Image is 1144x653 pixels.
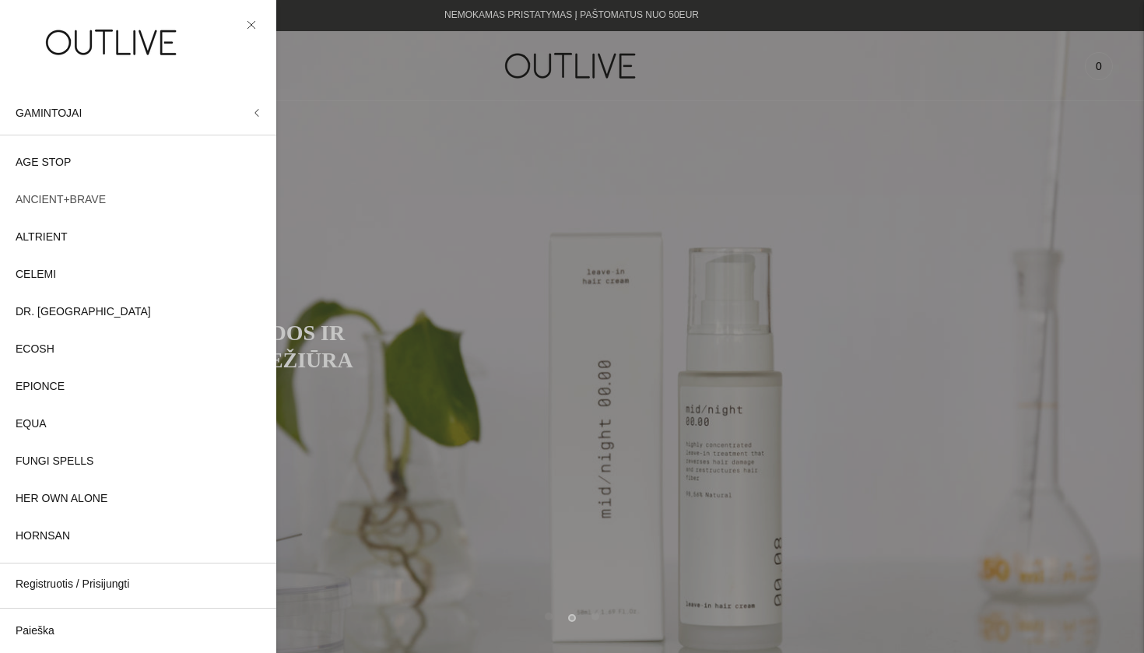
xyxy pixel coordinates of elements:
[16,415,47,434] span: EQUA
[16,490,107,508] span: HER OWN ALONE
[16,107,82,119] span: GAMINTOJAI
[16,452,93,471] span: FUNGI SPELLS
[16,303,151,321] span: DR. [GEOGRAPHIC_DATA]
[16,228,68,247] span: ALTRIENT
[16,527,70,546] span: HORNSAN
[16,340,54,359] span: ECOSH
[16,153,71,172] span: AGE STOP
[16,377,65,396] span: EPIONCE
[16,191,106,209] span: ANCIENT+BRAVE
[16,16,210,69] img: OUTLIVE
[16,265,56,284] span: CELEMI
